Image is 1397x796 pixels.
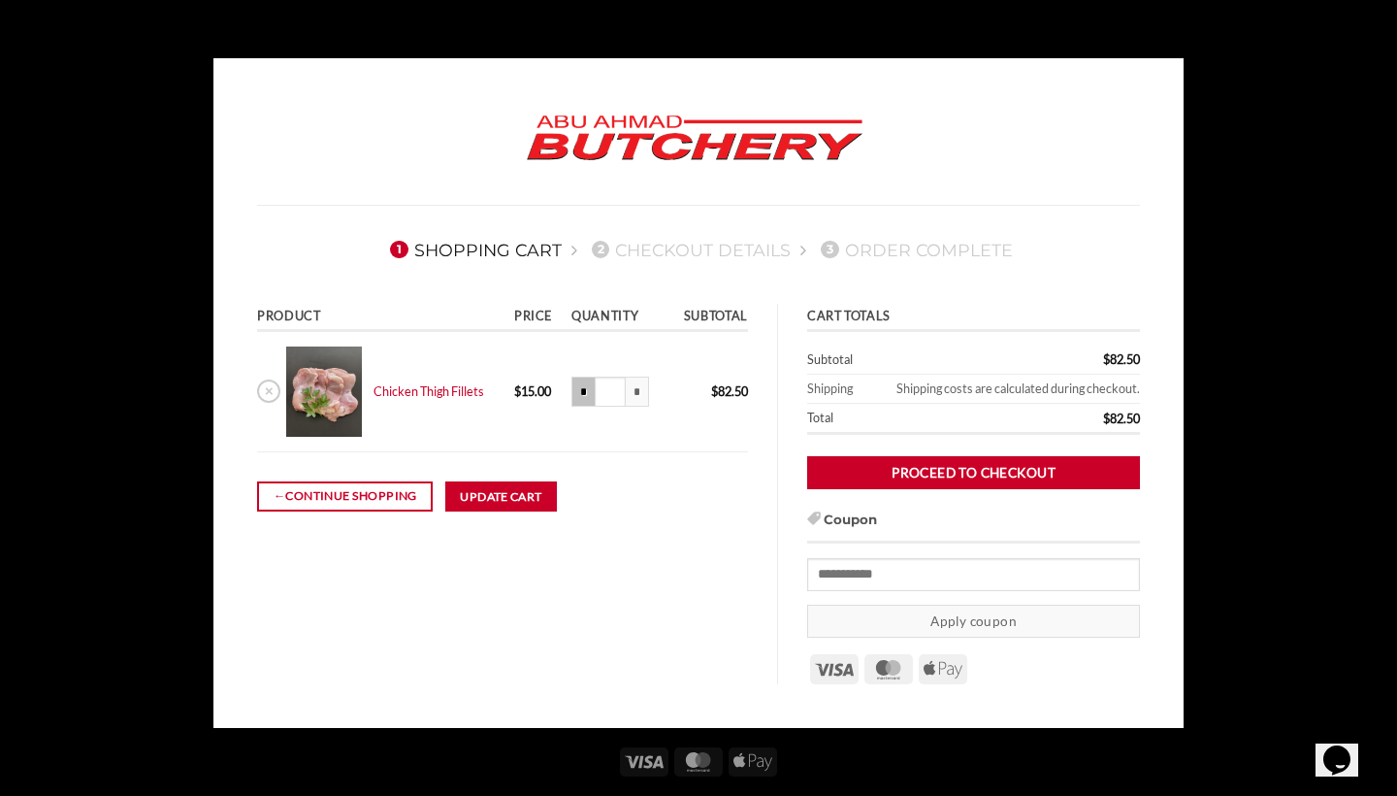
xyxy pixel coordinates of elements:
[514,383,551,399] bdi: 15.00
[807,605,1140,639] button: Apply coupon
[566,304,667,332] th: Quantity
[510,102,879,176] img: Abu Ahmad Butchery
[257,481,433,512] a: Continue shopping
[586,240,792,260] a: 2Checkout details
[711,383,748,399] bdi: 82.50
[711,383,718,399] span: $
[286,347,361,437] img: Cart
[595,377,626,408] input: Product quantity
[571,377,595,408] input: Reduce quantity of Chicken Thigh Fillets
[667,304,748,332] th: Subtotal
[374,383,484,399] a: Chicken Thigh Fillets
[626,377,649,408] input: Increase quantity of Chicken Thigh Fillets
[1316,718,1378,777] iframe: chat widget
[514,383,521,399] span: $
[807,404,989,435] th: Total
[1103,351,1110,367] span: $
[807,375,864,404] th: Shipping
[508,304,566,332] th: Price
[1103,411,1140,426] bdi: 82.50
[257,304,508,332] th: Product
[864,375,1140,404] td: Shipping costs are calculated during checkout.
[384,240,562,260] a: 1Shopping Cart
[257,224,1140,275] nav: Checkout steps
[257,380,280,403] a: Remove Chicken Thigh Fillets from cart
[807,346,989,375] th: Subtotal
[807,456,1140,490] a: Proceed to checkout
[390,241,407,258] span: 1
[592,241,609,258] span: 2
[1103,411,1110,426] span: $
[274,486,286,506] span: ←
[807,651,970,684] div: Payment icons
[1103,351,1140,367] bdi: 82.50
[807,511,1140,544] h3: Coupon
[445,481,558,513] button: Update cart
[617,745,780,777] div: Payment icons
[807,304,1140,332] th: Cart totals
